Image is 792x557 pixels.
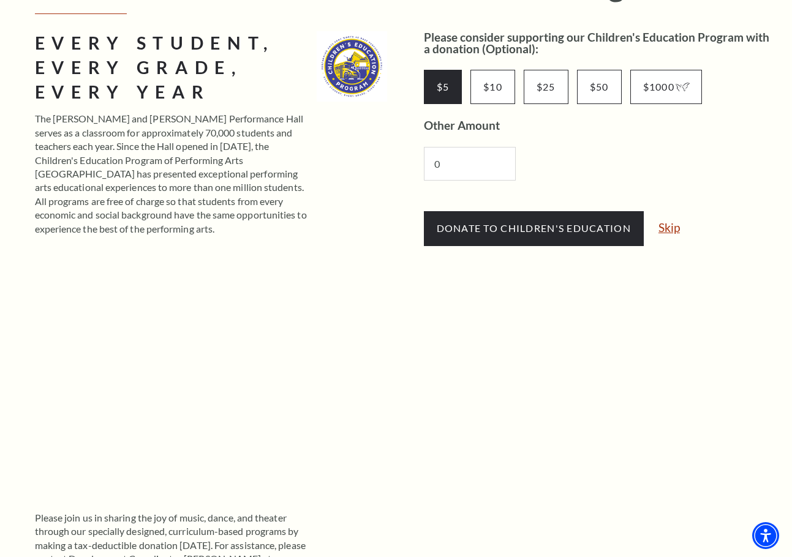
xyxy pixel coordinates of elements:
input: Other Amount [577,70,622,104]
input: Other Amount [424,70,462,104]
iframe: Children’s Education Program of Performing Arts Fort Worth - 2024 [35,286,308,479]
h2: Every Student, Every Grade, Every Year [35,31,308,105]
a: Skip [658,222,680,233]
label: Please consider supporting our Children's Education Program with a donation (Optional): [424,30,769,56]
img: Every Student, Every Grade, [317,31,387,102]
input: Number [424,147,516,181]
div: Accessibility Menu [752,522,779,549]
input: Other Amount [524,70,568,104]
input: Button [630,70,702,104]
input: Other Amount [470,70,515,104]
p: The [PERSON_NAME] and [PERSON_NAME] Performance Hall serves as a classroom for approximately 70,0... [35,112,308,236]
label: Other Amount [424,118,500,132]
span: Donate to Children's Education [437,222,631,234]
button: Donate to Children's Education [424,211,644,245]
